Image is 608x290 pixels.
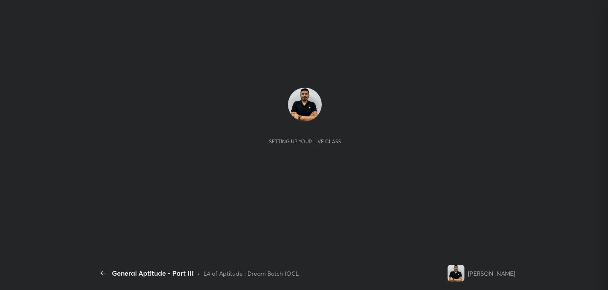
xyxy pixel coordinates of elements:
div: • [197,269,200,278]
div: General Aptitude - Part III [112,268,194,278]
div: [PERSON_NAME] [468,269,515,278]
img: 9107ca6834834495b00c2eb7fd6a1f67.jpg [288,88,322,121]
div: L4 of Aptitude : Dream Batch IOCL [204,269,299,278]
div: Setting up your live class [269,138,341,145]
img: 9107ca6834834495b00c2eb7fd6a1f67.jpg [448,265,464,282]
